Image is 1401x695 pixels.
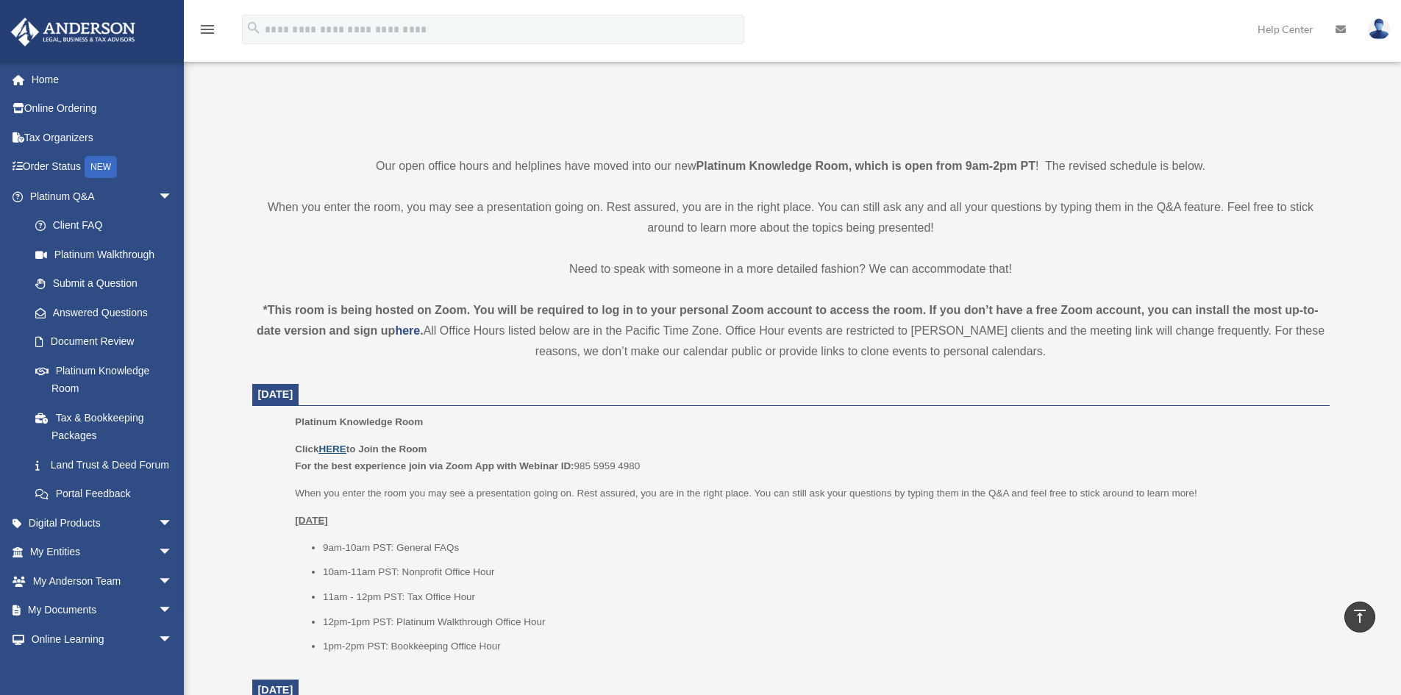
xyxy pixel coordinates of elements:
[295,515,328,526] u: [DATE]
[158,624,188,655] span: arrow_drop_down
[323,638,1319,655] li: 1pm-2pm PST: Bookkeeping Office Hour
[158,566,188,596] span: arrow_drop_down
[10,624,195,654] a: Online Learningarrow_drop_down
[252,259,1330,279] p: Need to speak with someone in a more detailed fashion? We can accommodate that!
[21,211,195,240] a: Client FAQ
[323,539,1319,557] li: 9am-10am PST: General FAQs
[295,443,427,455] b: Click to Join the Room
[10,596,195,625] a: My Documentsarrow_drop_down
[1368,18,1390,40] img: User Pic
[257,304,1319,337] strong: *This room is being hosted on Zoom. You will be required to log in to your personal Zoom account ...
[158,182,188,212] span: arrow_drop_down
[246,20,262,36] i: search
[10,152,195,182] a: Order StatusNEW
[158,596,188,626] span: arrow_drop_down
[10,508,195,538] a: Digital Productsarrow_drop_down
[295,460,574,471] b: For the best experience join via Zoom App with Webinar ID:
[1351,607,1369,625] i: vertical_align_top
[7,18,140,46] img: Anderson Advisors Platinum Portal
[323,613,1319,631] li: 12pm-1pm PST: Platinum Walkthrough Office Hour
[323,588,1319,606] li: 11am - 12pm PST: Tax Office Hour
[10,123,195,152] a: Tax Organizers
[258,388,293,400] span: [DATE]
[318,443,346,455] a: HERE
[252,156,1330,177] p: Our open office hours and helplines have moved into our new ! The revised schedule is below.
[158,508,188,538] span: arrow_drop_down
[420,324,423,337] strong: .
[158,538,188,568] span: arrow_drop_down
[10,94,195,124] a: Online Ordering
[395,324,420,337] a: here
[295,416,423,427] span: Platinum Knowledge Room
[21,327,195,357] a: Document Review
[696,160,1035,172] strong: Platinum Knowledge Room, which is open from 9am-2pm PT
[10,65,195,94] a: Home
[1344,602,1375,632] a: vertical_align_top
[252,197,1330,238] p: When you enter the room, you may see a presentation going on. Rest assured, you are in the right ...
[21,269,195,299] a: Submit a Question
[295,485,1319,502] p: When you enter the room you may see a presentation going on. Rest assured, you are in the right p...
[199,26,216,38] a: menu
[21,240,195,269] a: Platinum Walkthrough
[323,563,1319,581] li: 10am-11am PST: Nonprofit Office Hour
[21,298,195,327] a: Answered Questions
[295,441,1319,475] p: 985 5959 4980
[21,480,195,509] a: Portal Feedback
[21,450,195,480] a: Land Trust & Deed Forum
[252,300,1330,362] div: All Office Hours listed below are in the Pacific Time Zone. Office Hour events are restricted to ...
[10,566,195,596] a: My Anderson Teamarrow_drop_down
[10,182,195,211] a: Platinum Q&Aarrow_drop_down
[21,356,188,403] a: Platinum Knowledge Room
[199,21,216,38] i: menu
[10,538,195,567] a: My Entitiesarrow_drop_down
[21,403,195,450] a: Tax & Bookkeeping Packages
[85,156,117,178] div: NEW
